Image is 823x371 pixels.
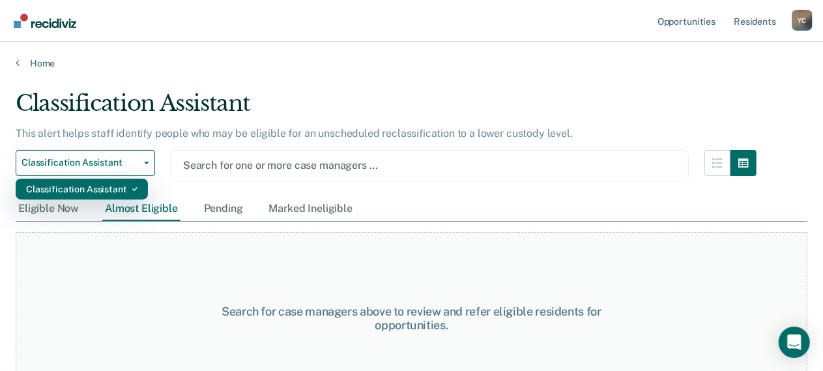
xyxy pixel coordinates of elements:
span: Classification Assistant [22,157,139,168]
div: Marked Ineligible [267,197,355,221]
button: Classification Assistant [16,150,155,176]
div: Open Intercom Messenger [779,327,810,358]
img: Recidiviz [14,14,76,28]
div: Classification Assistant [16,90,757,127]
div: Search for case managers above to review and refer eligible residents for opportunities. [214,304,609,333]
p: This alert helps staff identify people who may be eligible for an unscheduled reclassification to... [16,127,573,140]
div: Y C [792,10,813,31]
div: Almost Eligible [102,197,180,221]
div: Pending [201,197,246,221]
a: Home [16,57,807,69]
div: Eligible Now [16,197,81,221]
div: Classification Assistant [26,179,137,200]
button: Profile dropdown button [792,10,813,31]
